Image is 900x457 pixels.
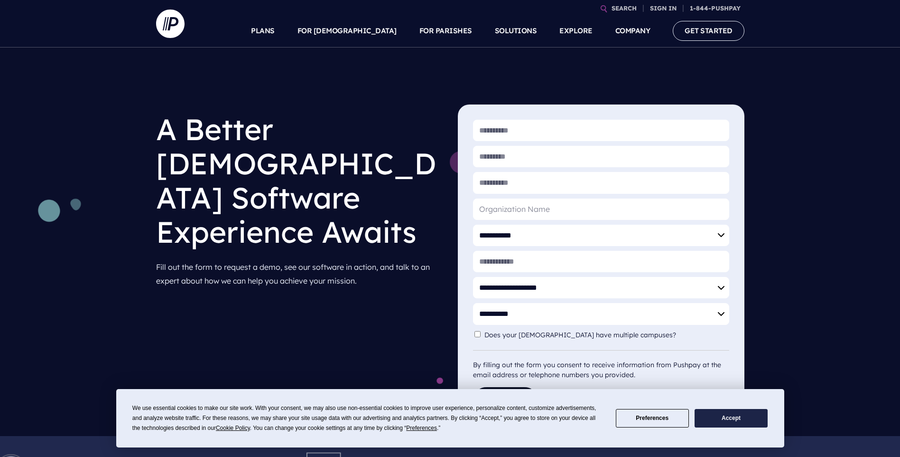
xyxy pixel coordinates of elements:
p: Fill out the form to request a demo, see our software in action, and talk to an expert about how ... [156,257,443,292]
button: Submit [473,387,538,413]
a: FOR PARISHES [419,14,472,48]
a: SOLUTIONS [495,14,537,48]
div: By filling out the form you consent to receive information from Pushpay at the email address or t... [473,350,729,380]
a: GET STARTED [673,21,744,40]
input: Organization Name [473,199,729,220]
div: Cookie Consent Prompt [116,389,784,447]
a: EXPLORE [559,14,593,48]
button: Preferences [616,409,689,428]
span: Preferences [406,425,437,431]
a: FOR [DEMOGRAPHIC_DATA] [297,14,397,48]
a: PLANS [251,14,275,48]
button: Accept [695,409,768,428]
div: We use essential cookies to make our site work. With your consent, we may also use non-essential ... [132,403,604,433]
h1: A Better [DEMOGRAPHIC_DATA] Software Experience Awaits [156,105,443,257]
span: Cookie Policy [216,425,250,431]
a: COMPANY [615,14,650,48]
label: Does your [DEMOGRAPHIC_DATA] have multiple campuses? [484,331,681,339]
